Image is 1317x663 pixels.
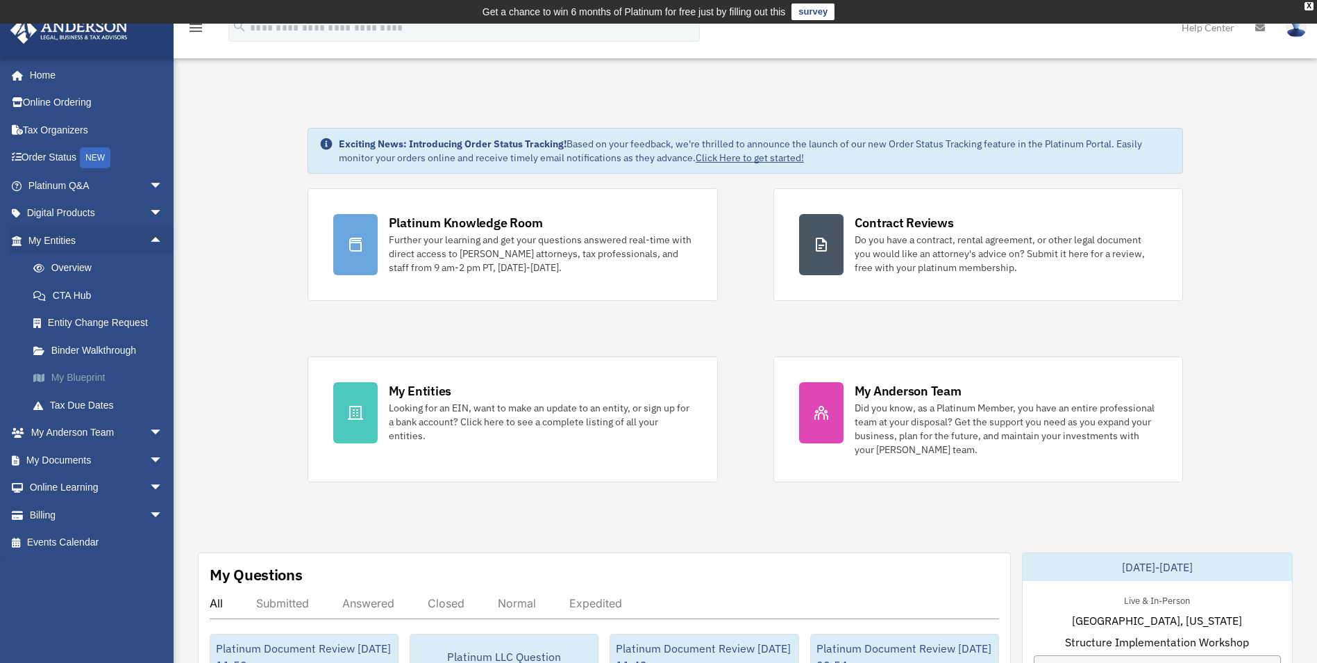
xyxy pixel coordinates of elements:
[232,19,247,34] i: search
[483,3,786,20] div: Get a chance to win 6 months of Platinum for free just by filling out this
[10,446,184,474] a: My Documentsarrow_drop_down
[10,474,184,502] a: Online Learningarrow_drop_down
[1305,2,1314,10] div: close
[149,501,177,530] span: arrow_drop_down
[339,137,1172,165] div: Based on your feedback, we're thrilled to announce the launch of our new Order Status Tracking fe...
[855,233,1158,275] div: Do you have a contract, rental agreement, or other legal document you would like an attorney's ad...
[187,19,204,36] i: menu
[10,61,177,89] a: Home
[10,116,184,144] a: Tax Organizers
[187,24,204,36] a: menu
[696,152,804,164] a: Click Here to get started!
[210,596,223,610] div: All
[256,596,309,610] div: Submitted
[10,144,184,172] a: Order StatusNEW
[80,147,110,168] div: NEW
[569,596,622,610] div: Expedited
[6,17,132,44] img: Anderson Advisors Platinum Portal
[10,419,184,447] a: My Anderson Teamarrow_drop_down
[855,401,1158,457] div: Did you know, as a Platinum Member, you have an entire professional team at your disposal? Get th...
[389,214,543,231] div: Platinum Knowledge Room
[149,227,177,255] span: arrow_drop_up
[1023,553,1292,581] div: [DATE]-[DATE]
[773,188,1184,301] a: Contract Reviews Do you have a contract, rental agreement, or other legal document you would like...
[149,172,177,200] span: arrow_drop_down
[389,401,692,443] div: Looking for an EIN, want to make an update to an entity, or sign up for a bank account? Click her...
[342,596,394,610] div: Answered
[149,474,177,502] span: arrow_drop_down
[339,138,567,150] strong: Exciting News: Introducing Order Status Tracking!
[855,214,954,231] div: Contract Reviews
[308,357,718,482] a: My Entities Looking for an EIN, want to make an update to an entity, or sign up for a bank accoun...
[210,564,303,585] div: My Questions
[10,89,184,117] a: Online Ordering
[428,596,464,610] div: Closed
[149,419,177,448] span: arrow_drop_down
[19,281,184,309] a: CTA Hub
[855,382,962,400] div: My Anderson Team
[10,227,184,254] a: My Entitiesarrow_drop_up
[1286,17,1307,38] img: User Pic
[19,309,184,337] a: Entity Change Request
[10,501,184,529] a: Billingarrow_drop_down
[498,596,536,610] div: Normal
[149,199,177,228] span: arrow_drop_down
[1065,634,1249,650] span: Structure Implementation Workshop
[19,364,184,392] a: My Blueprint
[389,382,451,400] div: My Entities
[10,172,184,199] a: Platinum Q&Aarrow_drop_down
[791,3,834,20] a: survey
[1072,612,1242,629] span: [GEOGRAPHIC_DATA], [US_STATE]
[308,188,718,301] a: Platinum Knowledge Room Further your learning and get your questions answered real-time with dire...
[389,233,692,275] div: Further your learning and get your questions answered real-time with direct access to [PERSON_NAM...
[1113,592,1201,607] div: Live & In-Person
[19,254,184,282] a: Overview
[773,357,1184,482] a: My Anderson Team Did you know, as a Platinum Member, you have an entire professional team at your...
[10,199,184,227] a: Digital Productsarrow_drop_down
[149,446,177,475] span: arrow_drop_down
[19,336,184,364] a: Binder Walkthrough
[10,529,184,557] a: Events Calendar
[19,391,184,419] a: Tax Due Dates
